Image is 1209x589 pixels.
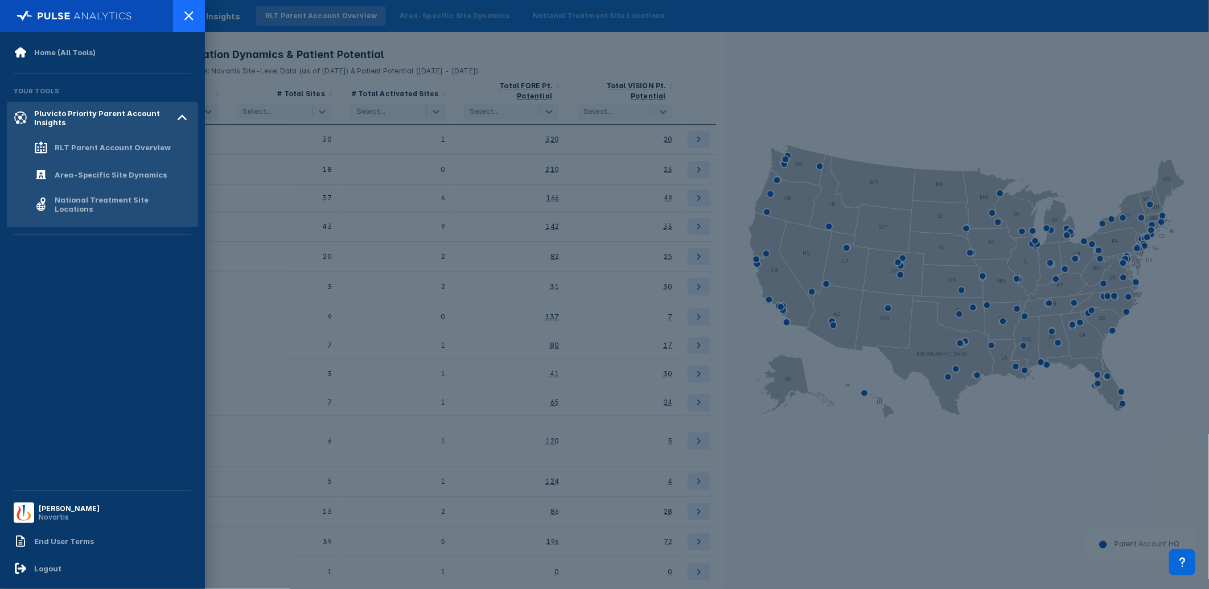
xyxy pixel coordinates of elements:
div: Pluvicto Priority Parent Account Insights [34,109,173,127]
img: pulse-logo-full-white.svg [17,8,132,24]
div: Home (All Tools) [34,48,96,57]
a: End User Terms [7,528,198,555]
div: End User Terms [34,537,94,546]
div: Novartis [39,513,100,521]
a: Home (All Tools) [7,39,198,66]
a: Area-Specific Site Dynamics [7,161,198,188]
div: National Treatment Site Locations [55,195,171,213]
a: National Treatment Site Locations [7,188,198,220]
div: Contact Support [1169,549,1195,575]
div: Logout [34,564,61,573]
div: [PERSON_NAME] [39,504,100,513]
div: Your Tools [7,80,198,102]
div: RLT Parent Account Overview [55,143,171,152]
div: Area-Specific Site Dynamics [55,170,167,179]
a: RLT Parent Account Overview [7,134,198,161]
img: menu button [16,505,32,521]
